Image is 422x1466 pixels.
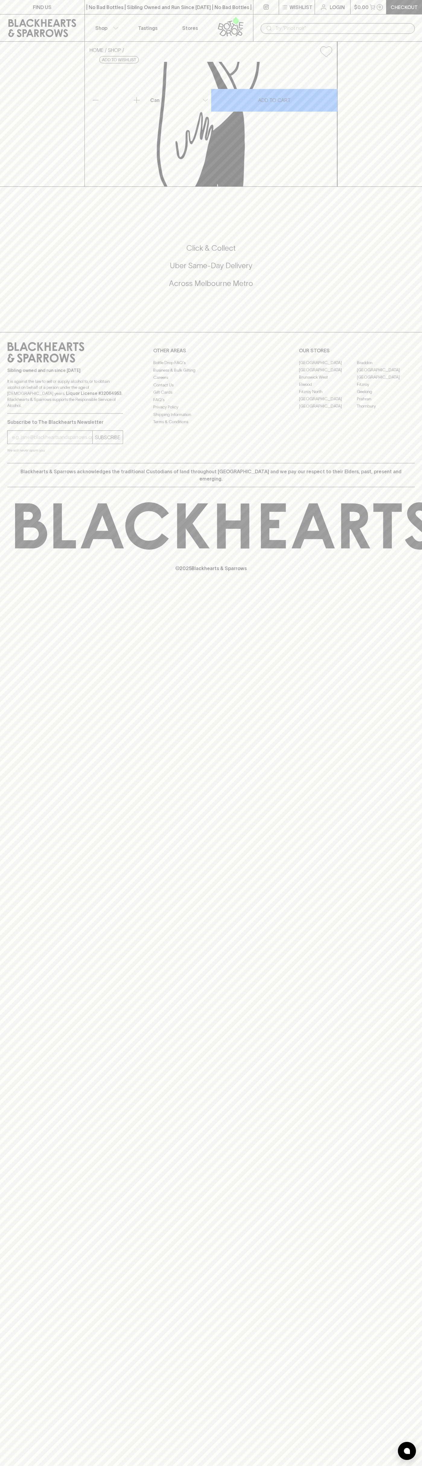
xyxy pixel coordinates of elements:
[357,402,415,410] a: Thornbury
[182,24,198,32] p: Stores
[357,381,415,388] a: Fitzroy
[93,431,123,444] button: SUBSCRIBE
[12,468,410,482] p: Blackhearts & Sparrows acknowledges the traditional Custodians of land throughout [GEOGRAPHIC_DAT...
[357,373,415,381] a: [GEOGRAPHIC_DATA]
[7,367,123,373] p: Sibling owned and run since [DATE]
[299,373,357,381] a: Brunswick West
[354,4,369,11] p: $0.00
[99,56,139,63] button: Add to wishlist
[33,4,52,11] p: FIND US
[153,366,269,374] a: Business & Bulk Gifting
[150,97,160,104] p: Can
[357,388,415,395] a: Geelong
[7,447,123,453] p: We will never spam you
[299,402,357,410] a: [GEOGRAPHIC_DATA]
[148,94,211,106] div: Can
[379,5,381,9] p: 0
[7,261,415,271] h5: Uber Same-Day Delivery
[66,391,122,396] strong: Liquor License #32064953
[299,395,357,402] a: [GEOGRAPHIC_DATA]
[7,418,123,426] p: Subscribe to The Blackhearts Newsletter
[153,396,269,403] a: FAQ's
[211,89,337,112] button: ADD TO CART
[275,24,410,33] input: Try "Pinot noir"
[95,434,120,441] p: SUBSCRIBE
[153,359,269,366] a: Bottle Drop FAQ's
[153,411,269,418] a: Shipping Information
[299,366,357,373] a: [GEOGRAPHIC_DATA]
[169,14,211,41] a: Stores
[7,378,123,408] p: It is against the law to sell or supply alcohol to, or to obtain alcohol on behalf of a person un...
[258,97,290,104] p: ADD TO CART
[391,4,418,11] p: Checkout
[330,4,345,11] p: Login
[95,24,107,32] p: Shop
[7,278,415,288] h5: Across Melbourne Metro
[12,433,92,442] input: e.g. jane@blackheartsandsparrows.com.au
[299,388,357,395] a: Fitzroy North
[108,47,121,53] a: SHOP
[357,359,415,366] a: Braddon
[138,24,157,32] p: Tastings
[318,44,335,59] button: Add to wishlist
[85,14,127,41] button: Shop
[153,381,269,389] a: Contact Us
[357,366,415,373] a: [GEOGRAPHIC_DATA]
[299,359,357,366] a: [GEOGRAPHIC_DATA]
[153,389,269,396] a: Gift Cards
[404,1448,410,1454] img: bubble-icon
[357,395,415,402] a: Prahran
[85,62,337,186] img: Sailors Grave Sea Bird Coastal Hazy Pale 355ml (can)
[299,347,415,354] p: OUR STORES
[153,418,269,426] a: Terms & Conditions
[290,4,313,11] p: Wishlist
[7,219,415,320] div: Call to action block
[153,374,269,381] a: Careers
[153,404,269,411] a: Privacy Policy
[299,381,357,388] a: Elwood
[153,347,269,354] p: OTHER AREAS
[127,14,169,41] a: Tastings
[7,243,415,253] h5: Click & Collect
[90,47,103,53] a: HOME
